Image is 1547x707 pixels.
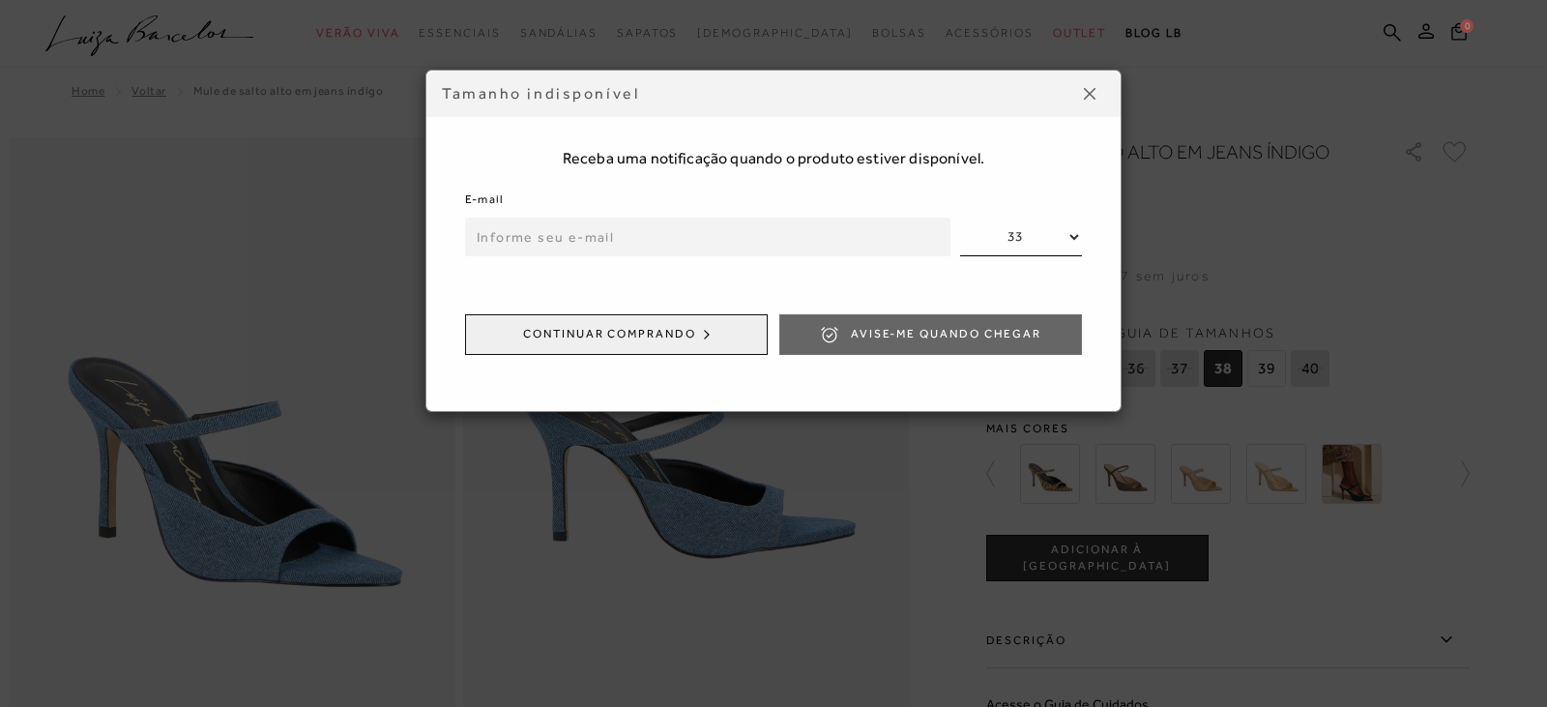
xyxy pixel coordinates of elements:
input: Informe seu e-mail [465,218,950,256]
span: Receba uma notificação quando o produto estiver disponível. [465,148,1082,169]
img: icon-close.png [1084,88,1095,100]
button: Avise-me quando chegar [779,314,1082,355]
label: E-mail [465,191,504,209]
button: Continuar comprando [465,314,768,355]
div: Tamanho indisponível [442,83,1074,104]
span: Avise-me quando chegar [851,326,1041,342]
